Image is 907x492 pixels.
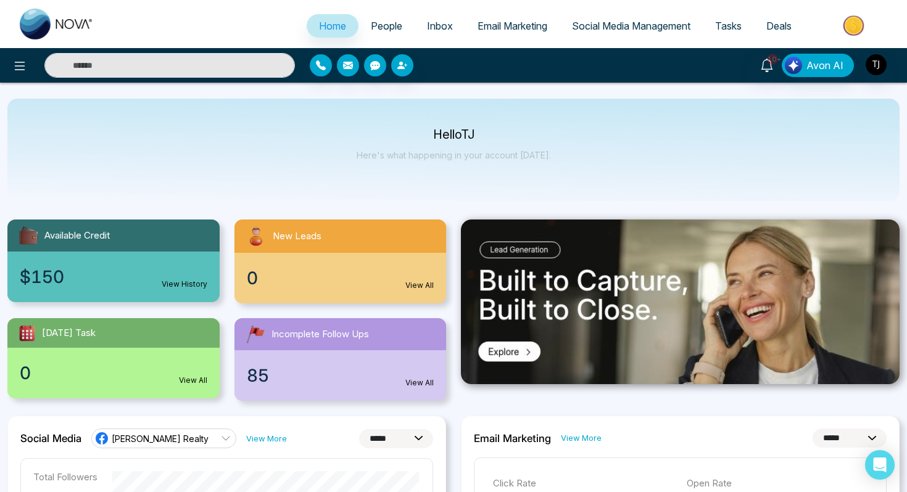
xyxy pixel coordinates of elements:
p: Total Followers [33,471,97,483]
a: View More [246,433,287,445]
a: Email Marketing [465,14,560,38]
button: Avon AI [782,54,854,77]
p: Click Rate [493,477,674,491]
span: People [371,20,402,32]
span: Incomplete Follow Ups [271,327,369,342]
a: 10+ [752,54,782,75]
span: New Leads [273,229,321,244]
span: 85 [247,363,269,388]
span: Home [319,20,346,32]
span: Available Credit [44,229,110,243]
span: Email Marketing [478,20,547,32]
a: View More [561,432,602,444]
img: Market-place.gif [810,12,900,39]
img: Nova CRM Logo [20,9,94,39]
a: View History [162,279,207,290]
p: Here's what happening in your account [DATE]. [357,150,551,160]
h2: Social Media [20,432,81,445]
a: Deals [754,14,804,38]
a: Home [307,14,358,38]
span: Social Media Management [572,20,690,32]
p: Open Rate [687,477,868,491]
img: . [461,219,900,384]
a: Inbox [415,14,465,38]
a: People [358,14,415,38]
img: newLeads.svg [244,224,268,248]
a: New Leads0View All [227,219,454,303]
img: Lead Flow [785,57,802,74]
span: [PERSON_NAME] Realty [112,433,209,445]
span: Deals [766,20,792,32]
a: Tasks [703,14,754,38]
span: Inbox [427,20,453,32]
img: followUps.svg [244,323,267,345]
div: Open Intercom Messenger [865,450,895,480]
p: Hello TJ [357,129,551,140]
img: todayTask.svg [17,323,37,343]
img: availableCredit.svg [17,224,39,247]
span: 0 [247,265,258,291]
span: 0 [20,360,31,386]
a: View All [405,280,434,291]
span: Avon AI [806,58,843,73]
a: Social Media Management [560,14,703,38]
span: Tasks [715,20,742,32]
a: View All [179,375,207,386]
span: [DATE] Task [42,326,96,340]
span: $150 [20,264,64,290]
span: 10+ [767,54,778,65]
h2: Email Marketing [474,432,551,445]
img: User Avatar [866,54,887,75]
a: View All [405,377,434,388]
a: Incomplete Follow Ups85View All [227,318,454,401]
